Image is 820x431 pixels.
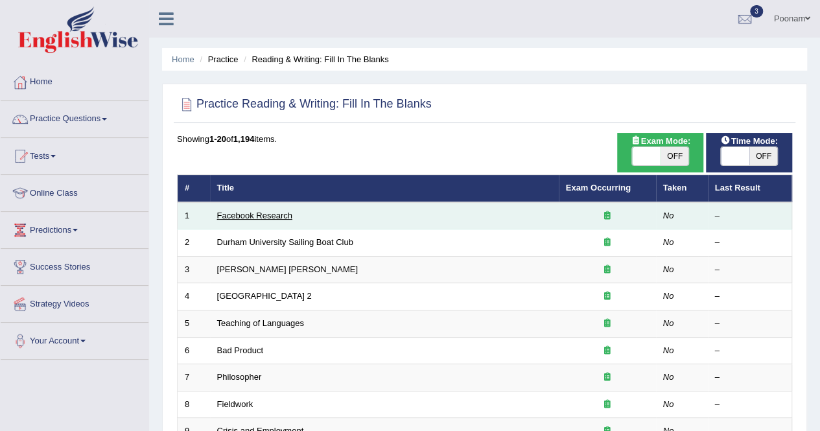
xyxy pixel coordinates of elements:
div: Exam occurring question [566,210,649,222]
div: Showing of items. [177,133,792,145]
li: Reading & Writing: Fill In The Blanks [240,53,388,65]
span: OFF [661,147,689,165]
td: 5 [178,310,210,338]
span: Exam Mode: [626,134,696,148]
div: – [715,290,785,303]
td: 4 [178,283,210,310]
em: No [663,372,674,382]
th: Title [210,175,559,202]
a: Strategy Videos [1,286,148,318]
td: 1 [178,202,210,229]
td: 7 [178,364,210,391]
li: Practice [196,53,238,65]
a: [GEOGRAPHIC_DATA] 2 [217,291,312,301]
th: Taken [656,175,708,202]
em: No [663,264,674,274]
em: No [663,291,674,301]
a: Home [1,64,148,97]
span: OFF [749,147,778,165]
a: Facebook Research [217,211,292,220]
a: Online Class [1,175,148,207]
th: # [178,175,210,202]
div: – [715,210,785,222]
em: No [663,399,674,409]
a: [PERSON_NAME] [PERSON_NAME] [217,264,358,274]
a: Bad Product [217,345,264,355]
a: Durham University Sailing Boat Club [217,237,353,247]
td: 6 [178,337,210,364]
div: Exam occurring question [566,371,649,384]
a: Home [172,54,194,64]
td: 8 [178,391,210,418]
a: Success Stories [1,249,148,281]
h2: Practice Reading & Writing: Fill In The Blanks [177,95,432,114]
div: – [715,318,785,330]
td: 3 [178,256,210,283]
span: 3 [750,5,763,17]
div: – [715,371,785,384]
em: No [663,345,674,355]
div: – [715,237,785,249]
th: Last Result [708,175,792,202]
a: Teaching of Languages [217,318,304,328]
a: Fieldwork [217,399,253,409]
b: 1,194 [233,134,255,144]
a: Philosopher [217,372,262,382]
td: 2 [178,229,210,257]
em: No [663,237,674,247]
span: Time Mode: [716,134,783,148]
div: Exam occurring question [566,399,649,411]
div: Show exams occurring in exams [617,133,703,172]
a: Exam Occurring [566,183,631,192]
a: Tests [1,138,148,170]
div: Exam occurring question [566,318,649,330]
b: 1-20 [209,134,226,144]
a: Predictions [1,212,148,244]
a: Your Account [1,323,148,355]
div: Exam occurring question [566,237,649,249]
div: – [715,399,785,411]
em: No [663,211,674,220]
div: Exam occurring question [566,290,649,303]
a: Practice Questions [1,101,148,134]
em: No [663,318,674,328]
div: – [715,264,785,276]
div: – [715,345,785,357]
div: Exam occurring question [566,264,649,276]
div: Exam occurring question [566,345,649,357]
